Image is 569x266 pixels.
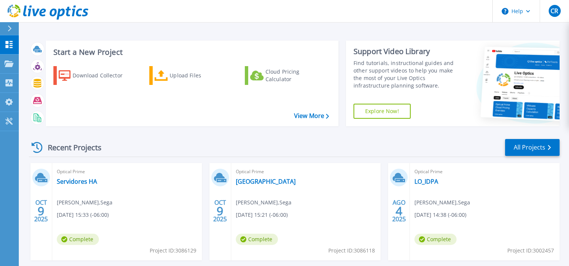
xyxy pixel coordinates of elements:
[414,168,555,176] span: Optical Prime
[170,68,230,83] div: Upload Files
[354,104,411,119] a: Explore Now!
[34,197,48,225] div: OCT 2025
[354,59,461,89] div: Find tutorials, instructional guides and other support videos to help you make the most of your L...
[414,234,457,245] span: Complete
[217,208,223,214] span: 9
[354,47,461,56] div: Support Video Library
[505,139,560,156] a: All Projects
[245,66,329,85] a: Cloud Pricing Calculator
[57,198,112,207] span: [PERSON_NAME] , Sega
[57,234,99,245] span: Complete
[53,48,329,56] h3: Start a New Project
[73,68,133,83] div: Download Collector
[236,234,278,245] span: Complete
[213,197,227,225] div: OCT 2025
[149,66,233,85] a: Upload Files
[29,138,112,157] div: Recent Projects
[414,198,470,207] span: [PERSON_NAME] , Sega
[53,66,137,85] a: Download Collector
[414,211,466,219] span: [DATE] 14:38 (-06:00)
[57,168,197,176] span: Optical Prime
[414,178,438,185] a: LO_IDPA
[236,211,288,219] span: [DATE] 15:21 (-06:00)
[38,208,44,214] span: 9
[266,68,326,83] div: Cloud Pricing Calculator
[236,168,376,176] span: Optical Prime
[328,246,375,255] span: Project ID: 3086118
[294,112,329,119] a: View More
[150,246,196,255] span: Project ID: 3086129
[392,197,406,225] div: AGO 2025
[236,178,296,185] a: [GEOGRAPHIC_DATA]
[57,178,97,185] a: Servidores HA
[57,211,109,219] span: [DATE] 15:33 (-06:00)
[551,8,558,14] span: CR
[507,246,554,255] span: Project ID: 3002457
[236,198,291,207] span: [PERSON_NAME] , Sega
[396,208,402,214] span: 4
